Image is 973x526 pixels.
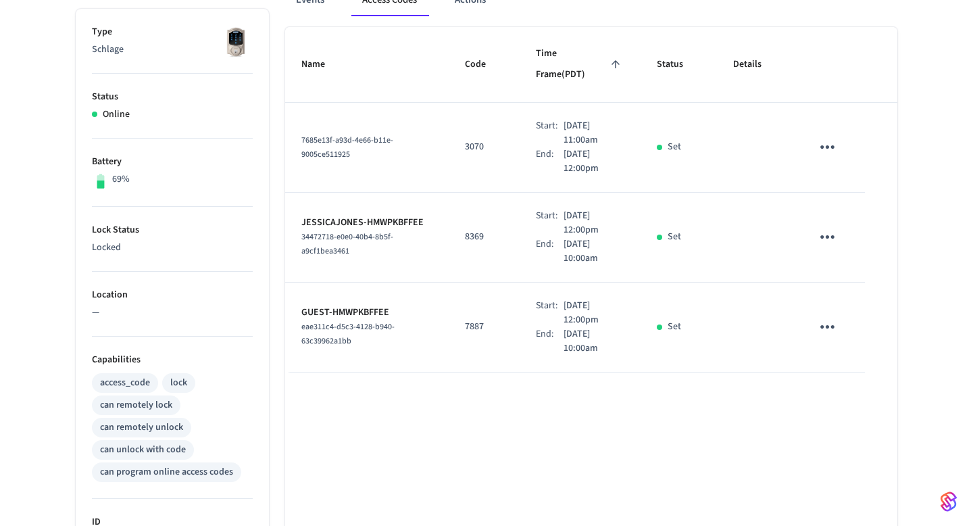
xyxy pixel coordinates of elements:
[100,421,183,435] div: can remotely unlock
[465,230,503,244] p: 8369
[564,237,624,266] p: [DATE] 10:00am
[733,54,779,75] span: Details
[465,320,503,334] p: 7887
[92,25,253,39] p: Type
[100,376,150,390] div: access_code
[112,172,130,187] p: 69%
[170,376,187,390] div: lock
[301,135,393,160] span: 7685e13f-a93d-4e66-b11e-9005ce511925
[564,147,624,176] p: [DATE] 12:00pm
[564,209,624,237] p: [DATE] 12:00pm
[301,54,343,75] span: Name
[92,241,253,255] p: Locked
[92,155,253,169] p: Battery
[92,306,253,320] p: —
[536,299,563,327] div: Start:
[941,491,957,512] img: SeamLogoGradient.69752ec5.svg
[92,353,253,367] p: Capabilities
[536,327,564,356] div: End:
[564,119,624,147] p: [DATE] 11:00am
[564,327,624,356] p: [DATE] 10:00am
[536,209,563,237] div: Start:
[668,320,681,334] p: Set
[100,398,172,412] div: can remotely lock
[301,321,395,347] span: eae311c4-d5c3-4128-b940-63c39962a1bb
[285,27,897,373] table: sticky table
[301,306,432,320] p: GUEST-HMWPKBFFEE
[657,54,701,75] span: Status
[536,119,564,147] div: Start:
[301,231,393,257] span: 34472718-e0e0-40b4-8b5f-a9cf1bea3461
[465,54,503,75] span: Code
[668,140,681,154] p: Set
[465,140,503,154] p: 3070
[536,237,564,266] div: End:
[103,107,130,122] p: Online
[100,465,233,479] div: can program online access codes
[536,147,563,176] div: End:
[92,288,253,302] p: Location
[536,43,624,86] span: Time Frame(PDT)
[564,299,624,327] p: [DATE] 12:00pm
[92,223,253,237] p: Lock Status
[301,216,432,230] p: JESSICAJONES-HMWPKBFFEE
[219,25,253,59] img: Schlage Sense Smart Deadbolt with Camelot Trim, Front
[100,443,186,457] div: can unlock with code
[92,43,253,57] p: Schlage
[668,230,681,244] p: Set
[92,90,253,104] p: Status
